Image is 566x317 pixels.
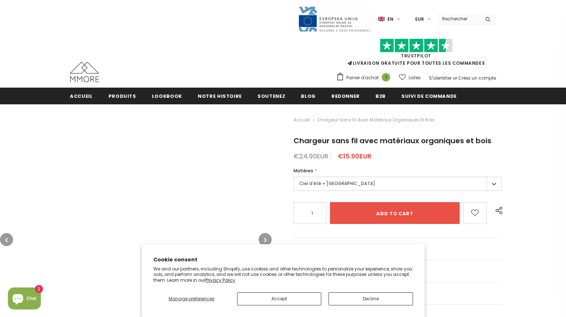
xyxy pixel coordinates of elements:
[401,88,457,104] a: Suivi de commande
[294,136,491,146] span: Chargeur sans fil avec matériaux organiques et bois
[294,238,502,260] a: Les questions générales
[376,88,386,104] a: B2B
[429,75,452,81] a: S'identifier
[336,72,394,83] a: Panier d'achat 1
[380,39,453,53] img: Faites confiance aux étoiles pilotes
[109,93,136,100] span: Produits
[258,93,285,100] span: soutenez
[258,88,285,104] a: soutenez
[70,88,93,104] a: Accueil
[298,6,371,32] img: Javni Razpis
[409,74,421,81] span: Listes
[169,296,215,302] span: Manage preferences
[376,93,386,100] span: B2B
[298,16,371,22] a: Javni Razpis
[399,71,421,84] a: Listes
[109,88,136,104] a: Produits
[153,292,230,305] button: Manage preferences
[198,93,242,100] span: Notre histoire
[294,168,313,174] span: Matières
[336,42,496,66] span: LIVRAISON GRATUITE POUR TOUTES LES COMMANDES
[198,88,242,104] a: Notre histoire
[401,53,431,59] a: TrustPilot
[205,277,235,283] a: Privacy Policy
[294,177,502,191] label: Ciel d'été + [GEOGRAPHIC_DATA]
[331,88,360,104] a: Redonner
[338,152,372,161] span: €15.90EUR
[153,256,413,264] h2: Cookie consent
[438,13,480,24] input: Search Site
[152,88,182,104] a: Lookbook
[329,292,413,305] button: Decline
[330,202,460,224] input: Add to cart
[237,292,321,305] button: Accept
[453,75,457,81] span: or
[6,288,43,311] inbox-online-store-chat: Shopify online store chat
[415,16,424,23] span: EUR
[294,116,310,124] a: Accueil
[70,62,99,82] img: Cas MMORE
[382,73,390,81] span: 1
[152,93,182,100] span: Lookbook
[294,152,329,161] span: €24.90EUR
[301,88,316,104] a: Blog
[388,16,393,23] span: en
[317,116,435,124] span: Chargeur sans fil avec matériaux organiques et bois
[401,93,457,100] span: Suivi de commande
[331,93,360,100] span: Redonner
[153,266,413,283] p: We and our partners, including Shopify, use cookies and other technologies to personalize your ex...
[346,74,379,81] span: Panier d'achat
[378,16,385,22] img: i-lang-1.png
[70,93,93,100] span: Accueil
[301,93,316,100] span: Blog
[458,75,496,81] a: Créez un compte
